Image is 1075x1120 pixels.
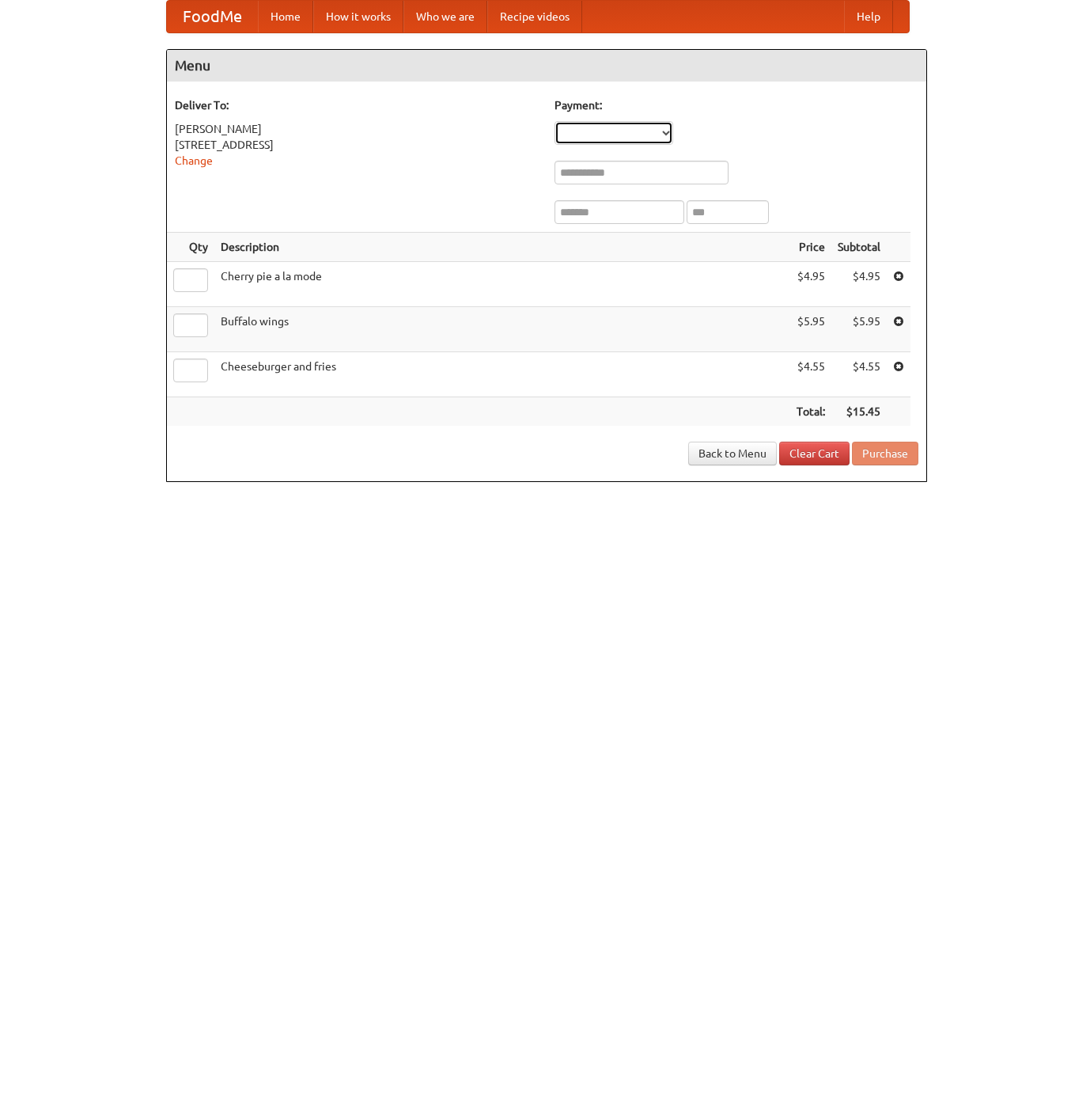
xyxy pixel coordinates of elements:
[790,307,831,352] td: $5.95
[831,397,887,427] th: $15.45
[555,97,918,113] h5: Payment:
[831,307,887,352] td: $5.95
[214,233,790,262] th: Description
[790,233,831,262] th: Price
[214,262,790,307] td: Cherry pie a la mode
[167,233,214,262] th: Qty
[214,307,790,352] td: Buffalo wings
[688,442,777,465] a: Back to Menu
[175,154,213,167] a: Change
[790,352,831,397] td: $4.55
[844,1,893,32] a: Help
[790,262,831,307] td: $4.95
[831,352,887,397] td: $4.55
[403,1,487,32] a: Who we are
[790,397,831,427] th: Total:
[167,1,258,32] a: FoodMe
[831,262,887,307] td: $4.95
[313,1,403,32] a: How it works
[258,1,313,32] a: Home
[175,97,539,113] h5: Deliver To:
[487,1,582,32] a: Recipe videos
[167,50,926,82] h4: Menu
[175,137,539,153] div: [STREET_ADDRESS]
[779,442,850,465] a: Clear Cart
[175,121,539,137] div: [PERSON_NAME]
[214,352,790,397] td: Cheeseburger and fries
[831,233,887,262] th: Subtotal
[852,442,918,465] button: Purchase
